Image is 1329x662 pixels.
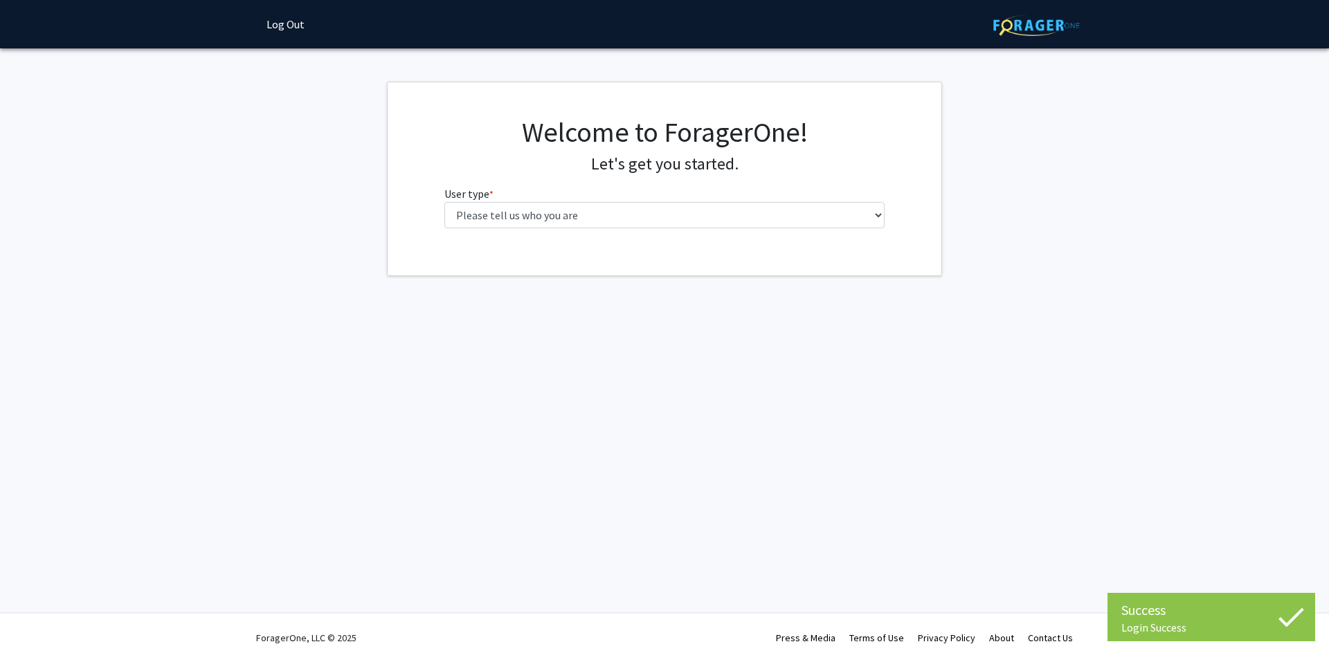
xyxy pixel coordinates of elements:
[256,614,356,662] div: ForagerOne, LLC © 2025
[1121,620,1301,634] div: Login Success
[989,632,1014,644] a: About
[444,185,494,202] label: User type
[1028,632,1073,644] a: Contact Us
[776,632,835,644] a: Press & Media
[918,632,975,644] a: Privacy Policy
[993,15,1080,36] img: ForagerOne Logo
[1121,600,1301,620] div: Success
[444,116,885,149] h1: Welcome to ForagerOne!
[849,632,904,644] a: Terms of Use
[444,154,885,174] h4: Let's get you started.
